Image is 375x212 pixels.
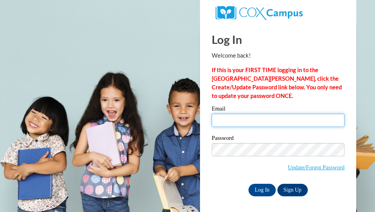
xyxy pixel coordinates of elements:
img: COX Campus [216,6,303,20]
a: COX Campus [216,9,303,16]
a: Sign Up [277,184,308,196]
strong: If this is your FIRST TIME logging in to the [GEOGRAPHIC_DATA][PERSON_NAME], click the Create/Upd... [212,67,342,99]
label: Password [212,135,345,143]
input: Log In [248,184,276,196]
label: Email [212,106,345,114]
h1: Log In [212,31,345,47]
p: Welcome back! [212,51,345,60]
a: Update/Forgot Password [288,164,345,170]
